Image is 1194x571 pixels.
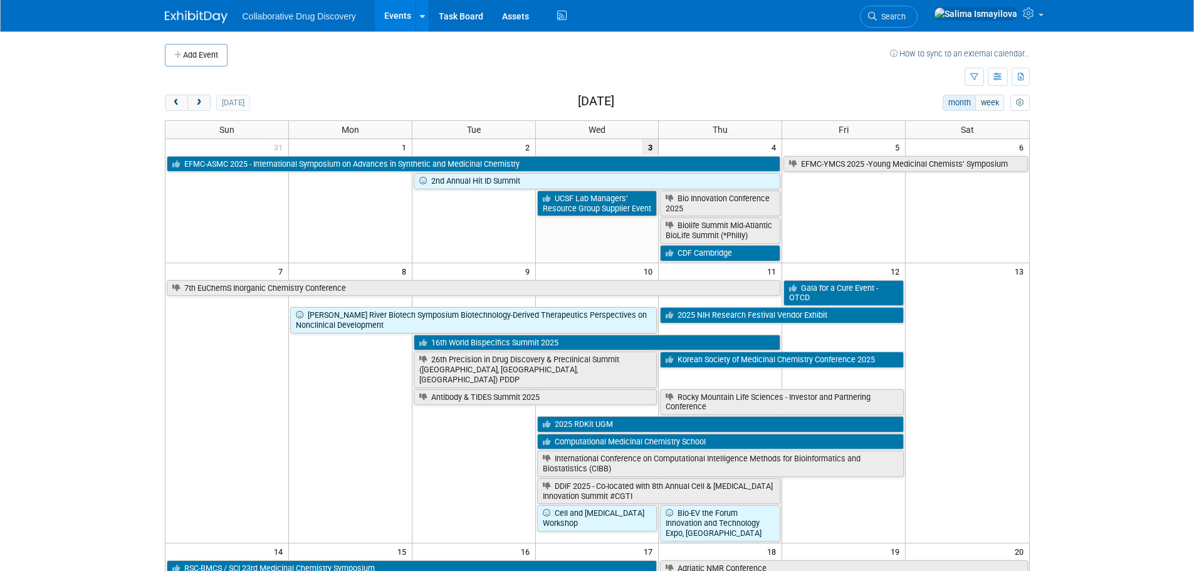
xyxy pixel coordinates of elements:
a: 2025 RDKit UGM [537,416,904,432]
button: Add Event [165,44,228,66]
a: EFMC-YMCS 2025 -Young Medicinal Chemists’ Symposium [783,156,1027,172]
a: UCSF Lab Managers’ Resource Group Supplier Event [537,191,657,216]
a: Gala for a Cure Event - OTCD [783,280,904,306]
button: myCustomButton [1010,95,1029,111]
span: 13 [1013,263,1029,279]
span: 1 [401,139,412,155]
span: Sat [961,125,974,135]
span: 14 [273,543,288,559]
a: DDIF 2025 - Co-located with 8th Annual Cell & [MEDICAL_DATA] Innovation Summit #CGTI [537,478,781,504]
span: 10 [642,263,658,279]
a: Bio-EV the Forum Innovation and Technology Expo, [GEOGRAPHIC_DATA] [660,505,780,541]
a: Bio Innovation Conference 2025 [660,191,780,216]
span: 4 [770,139,782,155]
button: week [975,95,1004,111]
a: 16th World Bispecifics Summit 2025 [414,335,781,351]
a: Biolife Summit Mid-Atlantic BioLife Summit (*Philly) [660,217,780,243]
span: 18 [766,543,782,559]
button: [DATE] [216,95,249,111]
button: month [943,95,976,111]
a: International Conference on Computational Intelligence Methods for Bioinformatics and Biostatisti... [537,451,904,476]
a: How to sync to an external calendar... [890,49,1030,58]
button: prev [165,95,188,111]
img: ExhibitDay [165,11,228,23]
span: 6 [1018,139,1029,155]
span: 3 [642,139,658,155]
a: Search [860,6,918,28]
a: Computational Medicinal Chemistry School [537,434,904,450]
span: Mon [342,125,359,135]
a: 2nd Annual Hit ID Summit [414,173,781,189]
span: 19 [889,543,905,559]
span: 2 [524,139,535,155]
span: Sun [219,125,234,135]
button: next [187,95,211,111]
i: Personalize Calendar [1016,99,1024,107]
span: 5 [894,139,905,155]
a: Korean Society of Medicinal Chemistry Conference 2025 [660,352,904,368]
span: 11 [766,263,782,279]
span: 12 [889,263,905,279]
span: Thu [713,125,728,135]
a: Antibody & TIDES Summit 2025 [414,389,657,406]
span: Fri [839,125,849,135]
span: Search [877,12,906,21]
a: 7th EuChemS Inorganic Chemistry Conference [167,280,781,296]
span: 9 [524,263,535,279]
span: 8 [401,263,412,279]
span: 7 [277,263,288,279]
span: 20 [1013,543,1029,559]
span: Collaborative Drug Discovery [243,11,356,21]
span: 16 [520,543,535,559]
span: 31 [273,139,288,155]
img: Salima Ismayilova [934,7,1018,21]
a: Rocky Mountain Life Sciences - Investor and Partnering Conference [660,389,904,415]
h2: [DATE] [578,95,614,108]
a: EFMC-ASMC 2025 - International Symposium on Advances in Synthetic and Medicinal Chemistry [167,156,781,172]
span: 15 [396,543,412,559]
a: 2025 NIH Research Festival Vendor Exhibit [660,307,904,323]
a: [PERSON_NAME] River Biotech Symposium Biotechnology-Derived Therapeutics Perspectives on Nonclini... [290,307,657,333]
span: Tue [467,125,481,135]
a: 26th Precision in Drug Discovery & Preclinical Summit ([GEOGRAPHIC_DATA], [GEOGRAPHIC_DATA], [GEO... [414,352,657,387]
a: Cell and [MEDICAL_DATA] Workshop [537,505,657,531]
span: 17 [642,543,658,559]
span: Wed [589,125,605,135]
a: CDF Cambridge [660,245,780,261]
